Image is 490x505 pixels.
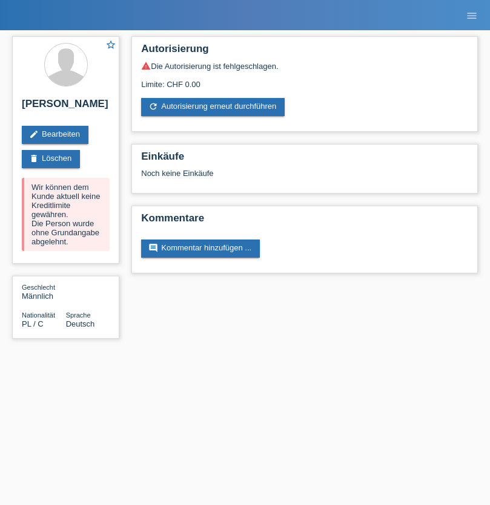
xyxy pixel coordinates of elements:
a: commentKommentar hinzufügen ... [141,239,260,258]
span: Polen / C / 10.07.2021 [22,319,44,328]
a: editBearbeiten [22,126,88,144]
i: edit [29,129,39,139]
a: menu [460,11,484,19]
span: Nationalität [22,311,55,319]
a: star_border [105,39,116,52]
h2: Einkäufe [141,151,468,169]
a: refreshAutorisierung erneut durchführen [141,98,285,116]
h2: Autorisierung [141,43,468,61]
i: menu [466,10,478,22]
div: Noch keine Einkäufe [141,169,468,187]
div: Männlich [22,282,66,301]
i: comment [148,243,158,253]
div: Limite: CHF 0.00 [141,71,468,89]
i: star_border [105,39,116,50]
a: deleteLöschen [22,150,80,168]
h2: Kommentare [141,212,468,230]
i: refresh [148,102,158,111]
i: warning [141,61,151,71]
div: Wir können dem Kunde aktuell keine Kreditlimite gewähren. Die Person wurde ohne Grundangabe abgel... [22,178,110,251]
span: Deutsch [66,319,95,328]
i: delete [29,154,39,163]
span: Geschlecht [22,284,55,291]
h2: [PERSON_NAME] [22,98,110,116]
div: Die Autorisierung ist fehlgeschlagen. [141,61,468,71]
span: Sprache [66,311,91,319]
